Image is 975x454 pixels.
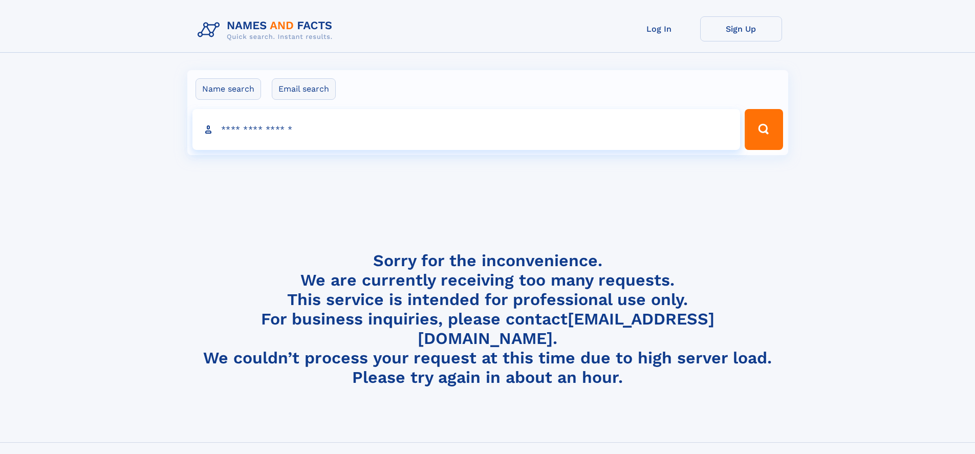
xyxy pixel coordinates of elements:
[618,16,700,41] a: Log In
[272,78,336,100] label: Email search
[193,251,782,387] h4: Sorry for the inconvenience. We are currently receiving too many requests. This service is intend...
[700,16,782,41] a: Sign Up
[418,309,714,348] a: [EMAIL_ADDRESS][DOMAIN_NAME]
[193,16,341,44] img: Logo Names and Facts
[196,78,261,100] label: Name search
[745,109,783,150] button: Search Button
[192,109,741,150] input: search input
